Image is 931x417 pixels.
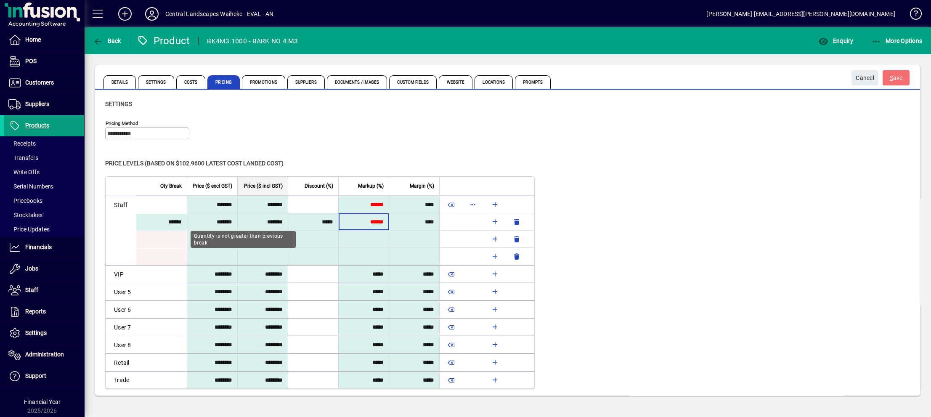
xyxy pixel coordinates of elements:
[176,75,206,89] span: Costs
[871,37,923,44] span: More Options
[25,58,37,64] span: POS
[106,120,138,126] mat-label: Pricing method
[106,283,136,300] td: User 5
[869,33,925,48] button: More Options
[475,75,513,89] span: Locations
[207,75,240,89] span: Pricing
[4,280,84,301] a: Staff
[8,183,53,190] span: Serial Numbers
[515,75,551,89] span: Prompts
[4,51,84,72] a: POS
[106,196,136,213] td: Staff
[4,194,84,208] a: Pricebooks
[389,75,436,89] span: Custom Fields
[25,101,49,107] span: Suppliers
[8,140,36,147] span: Receipts
[25,308,46,315] span: Reports
[287,75,325,89] span: Suppliers
[8,212,42,218] span: Stocktakes
[4,72,84,93] a: Customers
[24,398,61,405] span: Financial Year
[856,71,874,85] span: Cancel
[883,70,910,85] button: Save
[25,244,52,250] span: Financials
[904,2,920,29] a: Knowledge Base
[410,181,434,191] span: Margin (%)
[207,35,298,48] div: BK4M3.1000 - BARK NO 4 M3
[851,70,878,85] button: Cancel
[327,75,387,89] span: Documents / Images
[93,37,121,44] span: Back
[4,29,84,50] a: Home
[105,160,284,167] span: Price levels (based on $102.9600 Latest cost landed cost)
[25,372,46,379] span: Support
[25,287,38,293] span: Staff
[816,33,855,48] button: Enquiry
[106,265,136,283] td: VIP
[8,226,50,233] span: Price Updates
[138,6,165,21] button: Profile
[25,351,64,358] span: Administration
[242,75,285,89] span: Promotions
[25,122,49,129] span: Products
[4,323,84,344] a: Settings
[890,74,893,81] span: S
[4,222,84,236] a: Price Updates
[818,37,853,44] span: Enquiry
[106,300,136,318] td: User 6
[4,151,84,165] a: Transfers
[305,181,333,191] span: Discount (%)
[137,34,190,48] div: Product
[4,366,84,387] a: Support
[138,75,174,89] span: Settings
[706,7,895,21] div: [PERSON_NAME] [EMAIL_ADDRESS][PERSON_NAME][DOMAIN_NAME]
[358,181,384,191] span: Markup (%)
[160,181,182,191] span: Qty Break
[4,136,84,151] a: Receipts
[106,353,136,371] td: Retail
[165,7,274,21] div: Central Landscapes Waiheke - EVAL - AN
[890,71,903,85] span: ave
[8,197,42,204] span: Pricebooks
[4,165,84,179] a: Write Offs
[106,336,136,353] td: User 8
[84,33,130,48] app-page-header-button: Back
[25,329,47,336] span: Settings
[8,154,38,161] span: Transfers
[8,169,40,175] span: Write Offs
[467,198,480,211] button: More options
[103,75,136,89] span: Details
[106,371,136,388] td: Trade
[25,79,54,86] span: Customers
[25,265,38,272] span: Jobs
[4,179,84,194] a: Serial Numbers
[193,181,232,191] span: Price ($ excl GST)
[111,6,138,21] button: Add
[91,33,123,48] button: Back
[4,301,84,322] a: Reports
[191,231,296,248] div: Quantity is not greater than previous break
[106,318,136,336] td: User 7
[4,208,84,222] a: Stocktakes
[4,344,84,365] a: Administration
[4,237,84,258] a: Financials
[105,101,132,107] span: Settings
[4,258,84,279] a: Jobs
[439,75,473,89] span: Website
[25,36,41,43] span: Home
[4,94,84,115] a: Suppliers
[244,181,283,191] span: Price ($ incl GST)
